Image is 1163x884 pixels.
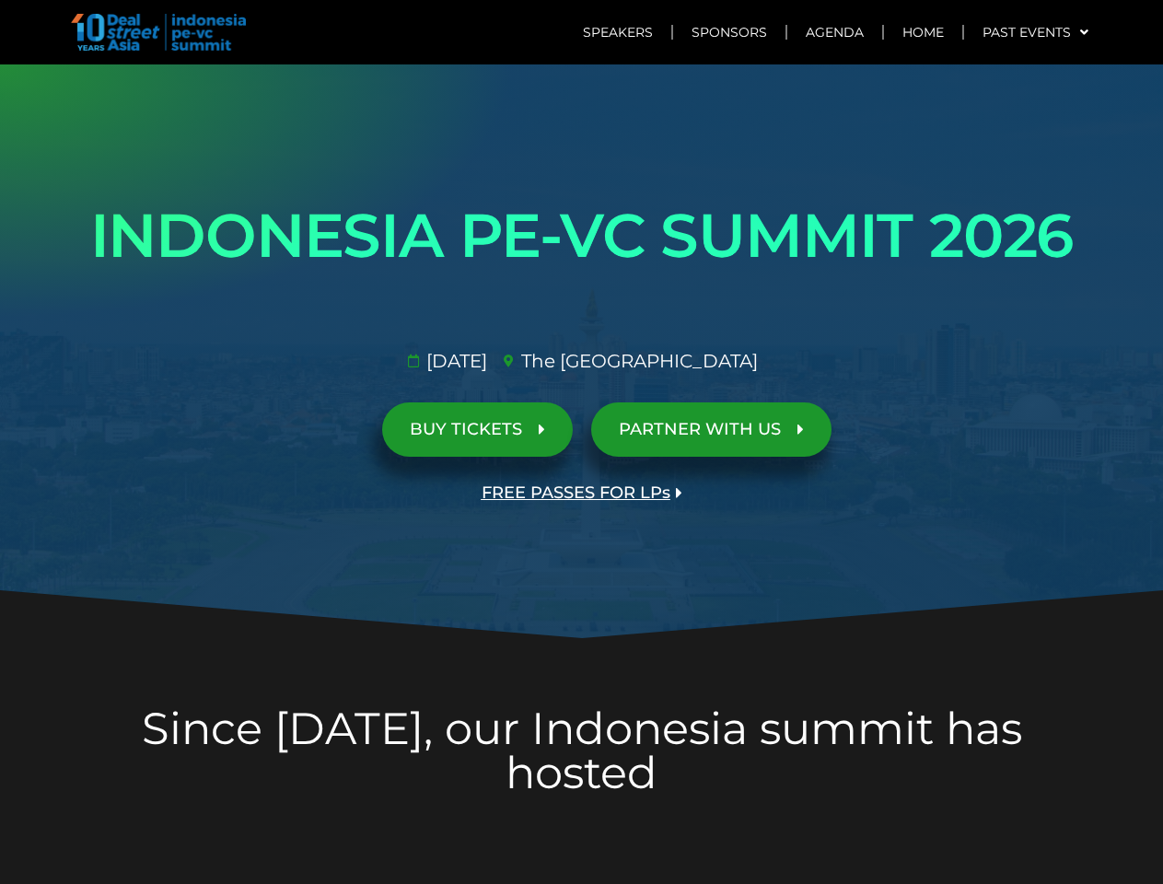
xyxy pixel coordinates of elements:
[410,421,522,438] span: BUY TICKETS
[517,347,758,375] span: The [GEOGRAPHIC_DATA]​
[619,421,781,438] span: PARTNER WITH US
[673,11,785,53] a: Sponsors
[964,11,1107,53] a: Past Events
[66,706,1098,795] h2: Since [DATE], our Indonesia summit has hosted
[884,11,962,53] a: Home
[382,402,573,457] a: BUY TICKETS
[482,484,670,502] span: FREE PASSES FOR LPs
[591,402,832,457] a: PARTNER WITH US
[422,347,487,375] span: [DATE]​
[787,11,882,53] a: Agenda
[564,11,671,53] a: Speakers
[66,184,1098,287] h1: INDONESIA PE-VC SUMMIT 2026
[454,466,710,520] a: FREE PASSES FOR LPs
